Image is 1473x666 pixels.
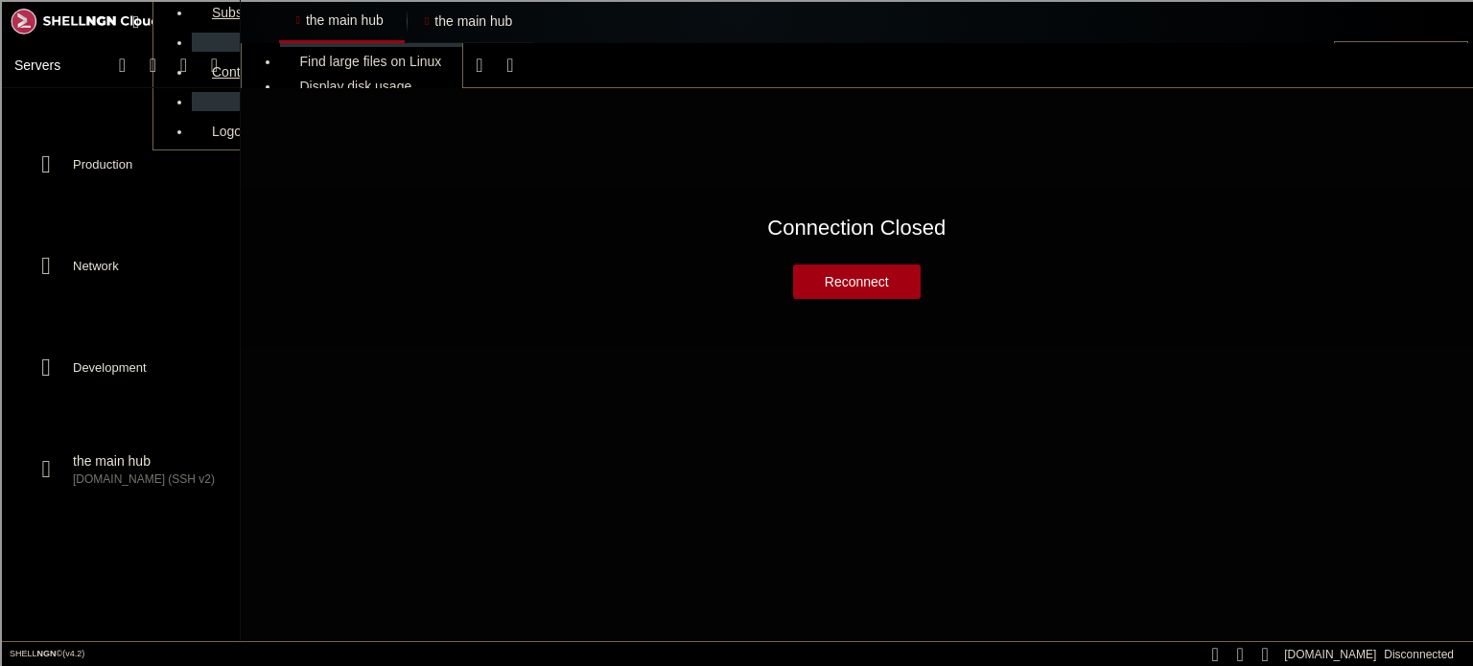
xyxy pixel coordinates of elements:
button:  [496,51,525,80]
span: Connection Closed [767,216,946,240]
button: Reconnect [793,264,921,299]
a: Find large files on Linux [280,49,462,74]
div:  [506,56,513,75]
a: Display disk usage [280,74,462,99]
